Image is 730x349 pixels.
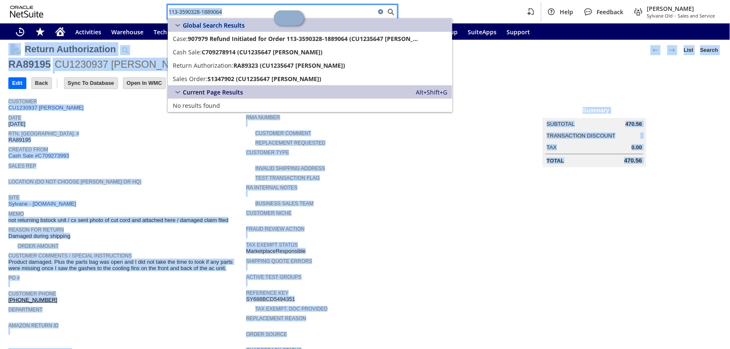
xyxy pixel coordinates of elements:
img: Quick Find [120,45,130,55]
a: No results found [168,99,452,112]
span: Alt+Shift+G [416,88,447,96]
a: Invalid Shipping Address [255,166,325,171]
a: Fraud Review Action [246,226,305,232]
span: 470.56 [625,121,642,127]
svg: Recent Records [15,27,25,37]
a: Sales Order:S1347902 (CU1235647 [PERSON_NAME])Edit: [168,72,452,85]
a: Recent Records [10,23,30,40]
a: Total [547,158,564,164]
a: Rtn. [GEOGRAPHIC_DATA]. # [8,131,79,137]
a: Site [8,195,20,201]
span: Case: [173,35,188,43]
a: Business Sales Team [255,201,313,206]
div: RA89195 [8,58,51,71]
a: Sales Rep [8,163,36,169]
span: - [674,13,676,19]
a: Customer Comment [255,130,311,136]
span: C709278914 (CU1235647 [PERSON_NAME]) [202,48,323,56]
a: Shipping Quote Errors [246,258,312,264]
div: Shortcuts [30,23,50,40]
a: List [681,43,697,57]
span: SuiteApps [468,28,497,36]
a: Transaction Discount [547,132,616,139]
span: Sales and Service [678,13,715,19]
a: Created From [8,147,48,153]
iframe: Click here to launch Oracle Guided Learning Help Panel [274,10,304,25]
span: Return Authorization: [173,61,233,69]
span: MarketplaceResponsible [246,248,305,255]
a: Tax Exempt. Doc Provided [255,306,328,312]
a: Sylvane - [DOMAIN_NAME] [8,201,78,207]
a: RA Internal Notes [246,185,297,191]
a: Replacement reason [246,316,306,321]
span: Sales Order: [173,75,207,83]
span: Oracle Guided Learning Widget. To move around, please hold and drag [289,10,304,25]
span: Activities [75,28,101,36]
svg: Search [386,7,396,17]
span: Help [560,8,573,16]
a: RMA Number [246,115,280,120]
span: Sylvane Old [647,13,673,19]
a: Reason For Return [8,227,64,233]
a: Search [697,43,722,57]
a: PO # [8,275,20,281]
a: Customer Niche [246,210,292,216]
input: Open In WMC [123,78,166,89]
svg: Shortcuts [35,27,45,37]
a: Customer Type [246,150,289,155]
span: 0.00 [632,144,642,151]
img: Next [667,45,677,55]
a: Return Authorization:RA89323 (CU1235647 [PERSON_NAME])Edit: [168,59,452,72]
a: Date [8,115,21,121]
a: Order Source [246,331,287,337]
a: Subtotal [547,121,575,127]
span: Warehouse [111,28,143,36]
span: Global Search Results [183,21,245,29]
svg: Home [55,27,65,37]
svg: logo [10,6,44,18]
span: [DATE] [8,121,26,127]
a: Activities [70,23,106,40]
a: Order Amount [18,243,59,249]
a: Customer Comments / Special Instructions [8,253,132,259]
span: not returning bstock unit / cx sent photo of cut cord and attached here / damaged claim filed [8,217,228,224]
span: SY688BCD5494351 [246,296,295,303]
span: 470.56 [624,157,642,164]
h1: Return Authorization [25,42,116,56]
img: Previous [651,45,661,55]
a: Test Transaction Flag [255,175,320,181]
span: Feedback [597,8,623,16]
a: Customer [8,99,37,104]
a: Amazon Return ID [8,323,59,329]
span: Current Page Results [183,88,243,96]
a: Replacement Requested [255,140,325,146]
span: RA89323 (CU1235647 [PERSON_NAME]) [233,61,345,69]
span: Cash Sale: [173,48,202,56]
span: 907979 Refund Initiated for Order 113-3590328-1889064 (CU1235647 [PERSON_NAME]) [188,35,421,43]
a: Location (Do Not Choose [PERSON_NAME] or HQ) [8,179,141,185]
a: Support [502,23,535,40]
input: Search [168,7,376,17]
span: Tech [154,28,167,36]
a: Cash Sale #C709273993 [8,153,69,159]
span: [PERSON_NAME] [647,5,715,13]
a: [PHONE_NUMBER] [8,297,57,303]
a: Department [8,307,43,313]
a: Tech [149,23,172,40]
span: RA89195 [8,137,31,143]
a: Tax [547,144,557,150]
a: CU1230937 [PERSON_NAME] [8,104,86,111]
div: CU1230937 [PERSON_NAME] [55,58,194,71]
a: Active Test Groups [246,274,301,280]
a: Cash Sale:C709278914 (CU1235647 [PERSON_NAME])Edit: [168,45,452,59]
a: Customer Phone [8,291,56,297]
span: Support [507,28,530,36]
input: Back [32,78,51,89]
span: No results found [173,102,220,110]
a: Warehouse [106,23,149,40]
a: Memo [8,211,24,217]
input: Sync To Database [64,78,118,89]
span: Damaged during shipping [8,233,70,239]
span: Product damaged. Plus the parts bag was open and I did not take the time to look if any parts wer... [8,259,242,272]
a: Tax Exempt Status [246,242,298,248]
